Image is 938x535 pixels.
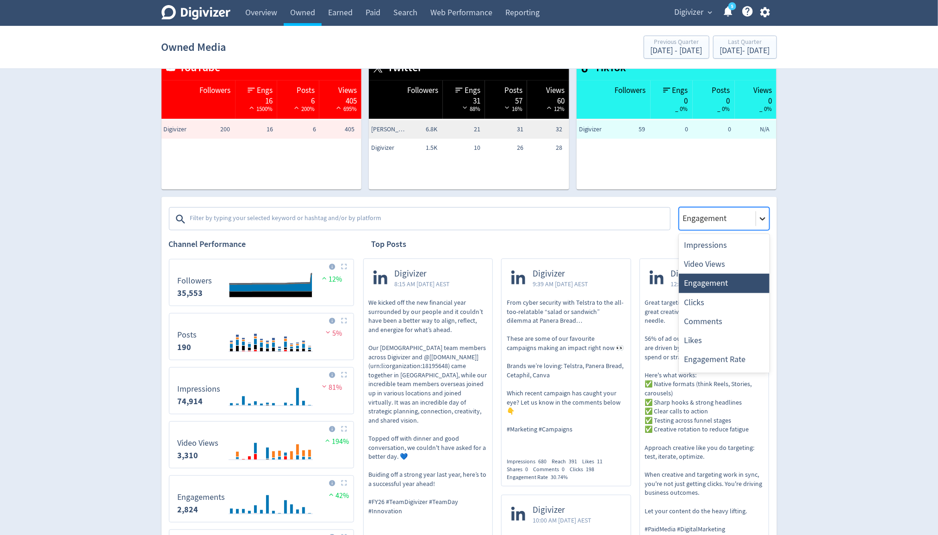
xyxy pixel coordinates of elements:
[644,36,709,59] button: Previous Quarter[DATE] - [DATE]
[759,105,772,113] span: _ 0%
[502,259,631,450] a: Digivizer9:39 AM [DATE] AESTFrom cyber security with Telstra to the all-too-relatable “salad or s...
[341,264,347,270] img: Placeholder
[323,329,333,336] img: negative-performance.svg
[440,120,483,139] td: 21
[341,480,347,486] img: Placeholder
[552,458,582,466] div: Reach
[162,32,226,62] h1: Owned Media
[753,85,772,96] span: Views
[720,39,770,47] div: Last Quarter
[712,85,730,96] span: Posts
[341,318,347,324] img: Placeholder
[720,47,770,55] div: [DATE] - [DATE]
[320,275,342,284] span: 12%
[579,125,616,134] span: Digivizer
[323,329,342,338] span: 5%
[679,293,770,312] div: Clicks
[503,105,522,113] span: 16%
[533,505,591,516] span: Digivizer
[507,474,573,481] div: Engagement Rate
[320,383,342,392] span: 81%
[460,105,480,113] span: 88%
[178,384,221,394] dt: Impressions
[407,85,438,96] span: Followers
[679,255,770,274] div: Video Views
[733,120,776,139] td: N/A
[507,298,626,434] p: From cyber security with Telstra to the all-too-relatable “salad or sandwich” dilemma at Panera B...
[525,466,528,473] span: 0
[676,105,688,113] span: _ 0%
[706,8,714,17] span: expand_more
[545,105,565,113] span: 12%
[173,371,350,410] svg: Impressions 74,914
[651,39,702,47] div: Previous Quarter
[318,120,361,139] td: 405
[679,236,770,255] div: Impressions
[690,120,733,139] td: 0
[507,466,533,474] div: Shares
[364,259,493,532] a: Digivizer8:15 AM [DATE] AESTWe kicked off the new financial year surrounded by our people and it ...
[526,139,569,157] td: 28
[647,120,690,139] td: 0
[232,120,275,139] td: 16
[178,342,192,353] strong: 190
[465,85,480,96] span: Engs
[164,125,201,134] span: Digivizer
[297,85,315,96] span: Posts
[397,120,440,139] td: 6.8K
[320,383,329,390] img: negative-performance.svg
[341,372,347,378] img: Placeholder
[671,269,730,279] span: Digivizer
[162,55,362,190] table: customized table
[372,239,407,250] h2: Top Posts
[731,3,733,10] text: 5
[178,438,219,449] dt: Video Views
[533,269,588,279] span: Digivizer
[551,474,568,481] span: 30.74%
[615,85,646,96] span: Followers
[586,466,594,473] span: 198
[739,96,772,103] div: 0
[292,104,301,111] img: positive-performance-white.svg
[369,298,488,516] p: We kicked off the new financial year surrounded by our people and it couldn’t have been a better ...
[604,120,647,139] td: 59
[371,143,408,153] span: Digivizer
[327,491,336,498] img: positive-performance.svg
[533,516,591,525] span: 10:00 AM [DATE] AEST
[675,5,704,20] span: Digivizer
[282,96,315,103] div: 6
[679,312,770,331] div: Comments
[728,2,736,10] a: 5
[189,120,232,139] td: 200
[178,504,199,515] strong: 2,824
[334,104,343,111] img: positive-performance-white.svg
[275,120,318,139] td: 6
[671,279,730,289] span: 12:45 PM [DATE] AEST
[178,330,197,340] dt: Posts
[173,317,350,356] svg: Posts 190
[327,491,349,500] span: 42%
[532,96,565,103] div: 60
[178,492,225,503] dt: Engagements
[395,269,450,279] span: Digivizer
[247,104,256,111] img: positive-performance-white.svg
[490,96,522,103] div: 57
[570,466,599,474] div: Clicks
[562,466,565,473] span: 0
[324,96,357,103] div: 405
[507,458,552,466] div: Impressions
[671,5,715,20] button: Digivizer
[178,450,199,461] strong: 3,310
[679,331,770,350] div: Likes
[240,96,273,103] div: 16
[533,279,588,289] span: 9:39 AM [DATE] AEST
[341,426,347,432] img: Placeholder
[503,104,512,111] img: negative-performance-white.svg
[679,369,770,388] div: Shares
[526,120,569,139] td: 32
[577,55,777,190] table: customized table
[447,96,480,103] div: 31
[440,139,483,157] td: 10
[334,105,357,113] span: 695%
[546,85,565,96] span: Views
